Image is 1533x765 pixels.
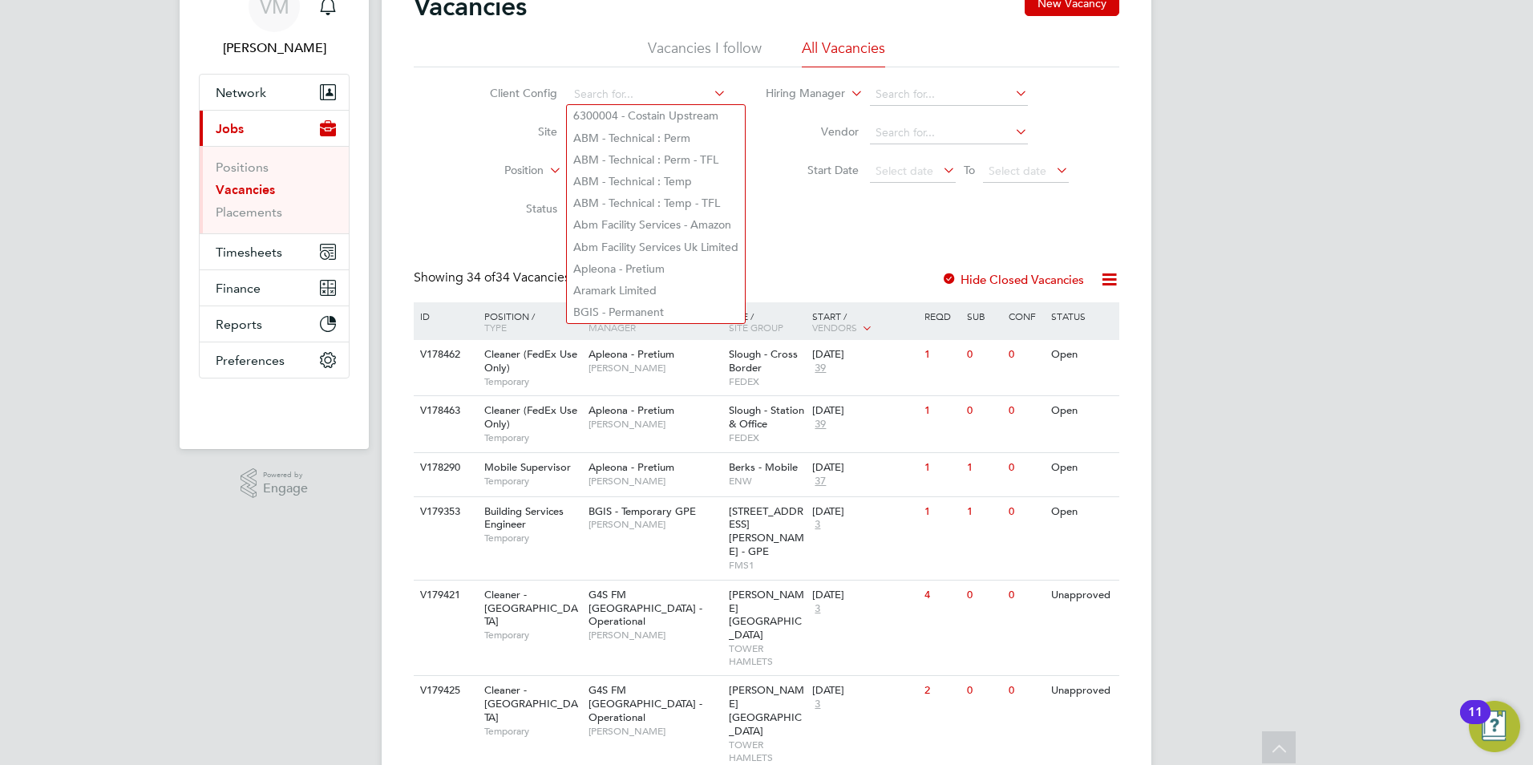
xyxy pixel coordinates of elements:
div: Open [1047,497,1117,527]
span: [PERSON_NAME][GEOGRAPHIC_DATA] [729,588,804,642]
span: Slough - Station & Office [729,403,804,431]
label: Vendor [766,124,859,139]
div: 1 [920,340,962,370]
div: [DATE] [812,461,916,475]
span: Reports [216,317,262,332]
input: Search for... [568,83,726,106]
div: Open [1047,396,1117,426]
span: 3 [812,518,823,532]
span: FEDEX [729,375,805,388]
div: Site / [725,302,809,341]
li: ABM - Technical : Perm [567,127,745,149]
div: 1 [920,453,962,483]
button: Finance [200,270,349,306]
li: ABM - Technical : Perm - TFL [567,149,745,171]
span: Engage [263,482,308,496]
div: Jobs [200,146,349,233]
div: 0 [1005,497,1046,527]
div: Start / [808,302,920,342]
span: Apleona - Pretium [589,460,674,474]
div: 0 [963,396,1005,426]
div: V178290 [416,453,472,483]
span: Berks - Mobile [729,460,798,474]
span: Temporary [484,629,580,642]
li: ABM - Technical : Temp [567,171,745,192]
span: G4S FM [GEOGRAPHIC_DATA] - Operational [589,683,702,724]
span: Jobs [216,121,244,136]
span: Timesheets [216,245,282,260]
div: V178462 [416,340,472,370]
span: 34 Vacancies [467,269,570,285]
li: Aramark Limited [567,280,745,302]
div: 0 [963,340,1005,370]
div: [DATE] [812,589,916,602]
span: Select date [876,164,933,178]
div: Unapproved [1047,676,1117,706]
div: Unapproved [1047,581,1117,610]
span: 3 [812,698,823,711]
span: Site Group [729,321,783,334]
div: ID [416,302,472,330]
span: Slough - Cross Border [729,347,798,374]
label: Client Config [465,86,557,100]
div: 0 [1005,396,1046,426]
li: BGIS - Permanent [567,302,745,323]
div: Reqd [920,302,962,330]
div: [DATE] [812,684,916,698]
div: V179353 [416,497,472,527]
button: Timesheets [200,234,349,269]
span: Cleaner - [GEOGRAPHIC_DATA] [484,683,578,724]
span: 39 [812,362,828,375]
span: Powered by [263,468,308,482]
span: Temporary [484,725,580,738]
div: Sub [963,302,1005,330]
label: Site [465,124,557,139]
input: Search for... [870,83,1028,106]
button: Network [200,75,349,110]
a: Vacancies [216,182,275,197]
span: Finance [216,281,261,296]
div: 0 [963,581,1005,610]
span: FEDEX [729,431,805,444]
div: Position / [472,302,584,341]
div: 0 [963,676,1005,706]
li: Abm Facility Services Uk Limited [567,237,745,258]
span: To [959,160,980,180]
button: Open Resource Center, 11 new notifications [1469,701,1520,752]
span: Preferences [216,353,285,368]
span: Manager [589,321,636,334]
span: Temporary [484,475,580,488]
span: [PERSON_NAME] [589,362,721,374]
span: Viki Martyniak [199,38,350,58]
span: 34 of [467,269,495,285]
span: Select date [989,164,1046,178]
button: Jobs [200,111,349,146]
span: [PERSON_NAME][GEOGRAPHIC_DATA] [729,683,804,738]
span: [PERSON_NAME] [589,518,721,531]
li: All Vacancies [802,38,885,67]
div: Open [1047,453,1117,483]
label: Hiring Manager [753,86,845,102]
a: Powered byEngage [241,468,309,499]
div: 1 [920,497,962,527]
div: 1 [963,453,1005,483]
li: Abm Facility Services - Amazon [567,214,745,236]
div: 0 [1005,581,1046,610]
div: V178463 [416,396,472,426]
div: 0 [1005,676,1046,706]
span: Cleaner (FedEx Use Only) [484,403,577,431]
span: Building Services Engineer [484,504,564,532]
div: 4 [920,581,962,610]
div: 1 [963,497,1005,527]
span: [PERSON_NAME] [589,629,721,642]
div: Showing [414,269,573,286]
span: Temporary [484,375,580,388]
img: fastbook-logo-retina.png [200,395,350,420]
div: Status [1047,302,1117,330]
span: Network [216,85,266,100]
span: [PERSON_NAME] [589,475,721,488]
div: 2 [920,676,962,706]
span: Cleaner - [GEOGRAPHIC_DATA] [484,588,578,629]
span: Apleona - Pretium [589,403,674,417]
span: 39 [812,418,828,431]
